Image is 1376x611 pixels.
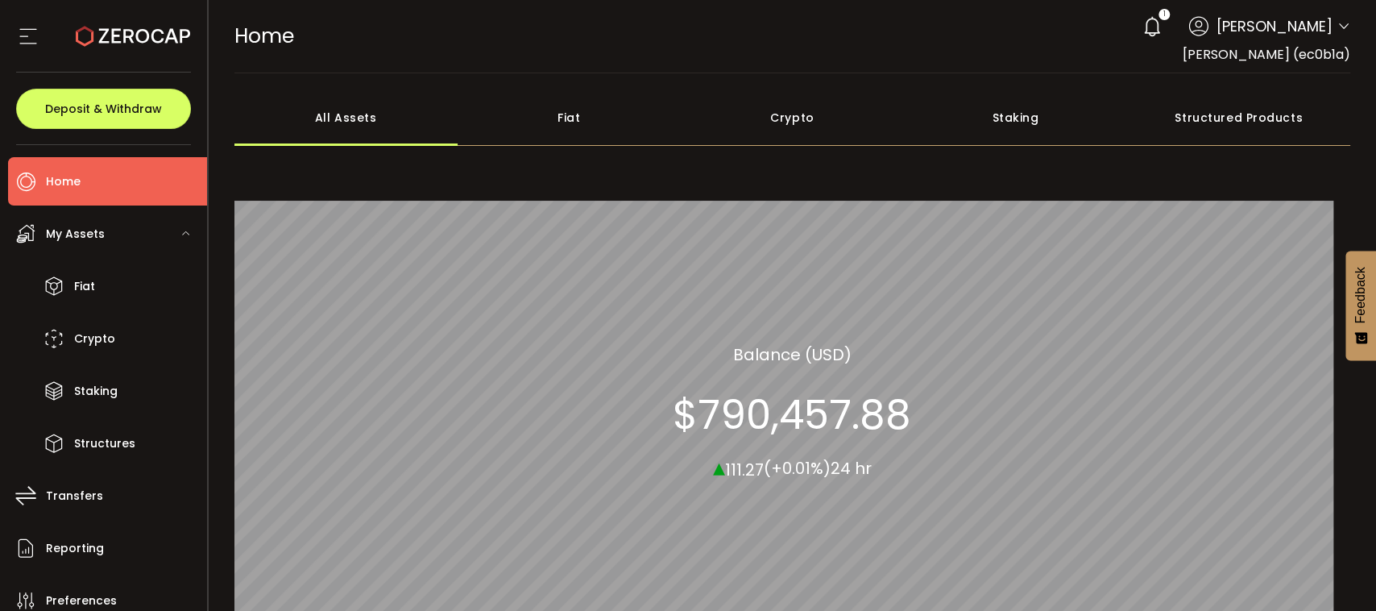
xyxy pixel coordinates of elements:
div: All Assets [234,89,458,146]
span: Deposit & Withdraw [45,103,162,114]
span: [PERSON_NAME] [1216,15,1332,37]
div: Structured Products [1127,89,1350,146]
div: Crypto [681,89,904,146]
span: Transfers [46,484,103,508]
section: $790,457.88 [673,390,911,439]
span: Home [46,170,81,193]
span: 24 hr [831,457,872,480]
span: ▴ [713,449,725,484]
span: Home [234,22,294,50]
span: (+0.01%) [764,457,831,480]
button: Feedback - Show survey [1345,251,1376,360]
span: Feedback [1353,267,1368,323]
span: Reporting [46,537,104,560]
button: Deposit & Withdraw [16,89,191,129]
span: Crypto [74,327,115,351]
div: Staking [904,89,1127,146]
section: Balance (USD) [733,342,852,366]
span: 111.27 [725,458,764,480]
span: Staking [74,380,118,403]
span: [PERSON_NAME] (ec0b1a) [1183,45,1350,64]
span: Structures [74,432,135,455]
span: My Assets [46,222,105,246]
span: 1 [1163,9,1165,20]
span: Fiat [74,275,95,298]
div: Fiat [458,89,681,146]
